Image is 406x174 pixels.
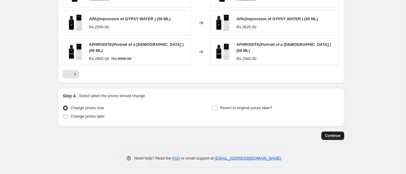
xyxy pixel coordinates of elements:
[172,156,180,160] a: FAQ
[71,70,79,78] button: Next
[66,14,84,32] img: APA_80x.png
[63,70,79,78] nav: Pagination
[236,42,331,53] span: APHRODITE(Portrait of a [DEMOGRAPHIC_DATA] ) (50 ML)
[213,43,231,61] img: aphrodite_80x.png
[215,156,281,160] a: [EMAIL_ADDRESS][DOMAIN_NAME]
[63,93,77,99] h2: Step 4.
[89,42,184,53] span: APHRODITE(Portrait of a [DEMOGRAPHIC_DATA] ) (50 ML)
[213,14,231,32] img: APA_80x.png
[66,43,84,61] img: aphrodite_80x.png
[79,93,145,99] p: Select when the prices should change
[71,114,105,119] span: Change prices later
[71,106,104,110] span: Change prices now
[180,156,215,160] span: or email support at
[134,156,172,160] span: Need help? Read the
[89,56,109,62] div: Rs.2800.00
[89,24,109,30] div: Rs.2500.00
[236,24,257,30] div: Rs.2625.00
[236,17,318,21] span: APA(Impression of GYPSY WATER ) (50 ML)
[112,56,132,62] strike: Rs.3000.00
[321,131,344,140] button: Continue
[220,106,272,110] span: Revert to original prices later?
[325,133,341,138] span: Continue
[236,56,257,62] div: Rs.2940.00
[89,17,171,21] span: APA(Impression of GYPSY WATER ) (50 ML)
